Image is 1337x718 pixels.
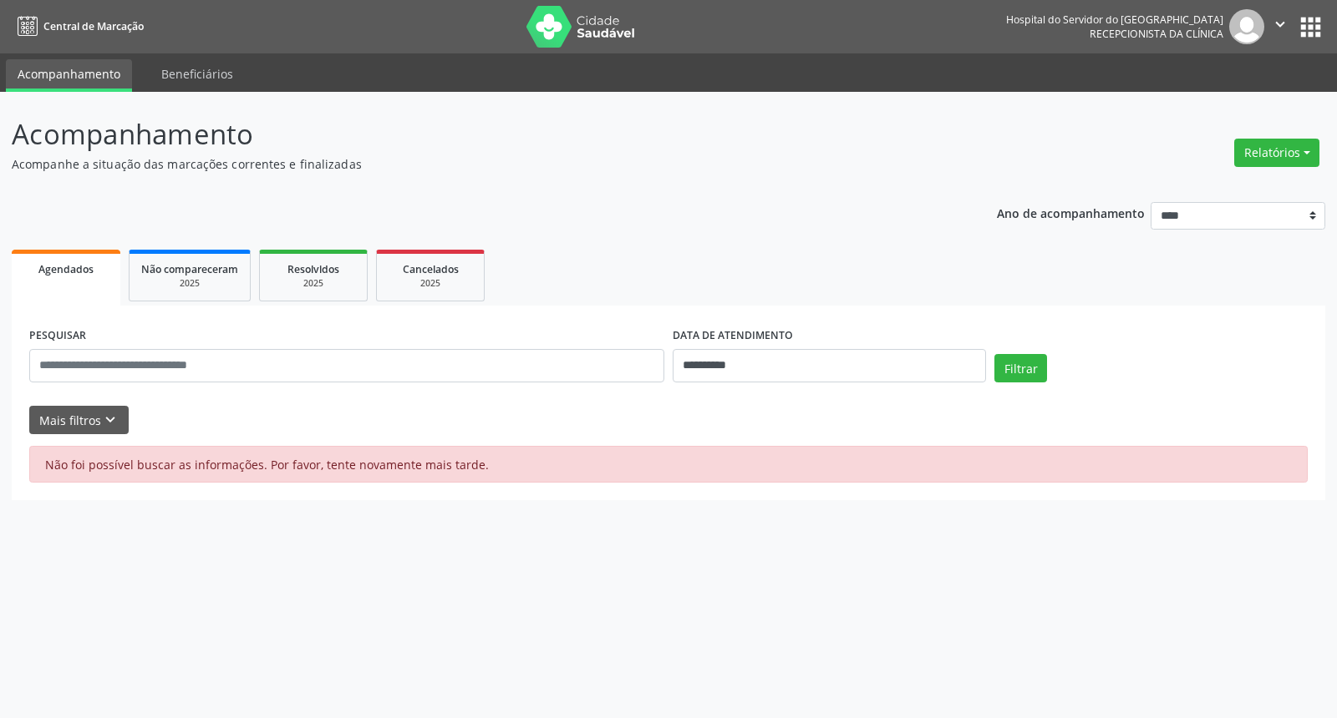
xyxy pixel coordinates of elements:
span: Resolvidos [287,262,339,276]
div: 2025 [272,277,355,290]
span: Agendados [38,262,94,276]
a: Acompanhamento [6,59,132,92]
span: Central de Marcação [43,19,144,33]
div: Não foi possível buscar as informações. Por favor, tente novamente mais tarde. [29,446,1308,483]
button: Filtrar [994,354,1047,382]
label: DATA DE ATENDIMENTO [673,323,793,349]
i:  [1271,15,1289,33]
a: Beneficiários [150,59,245,88]
p: Acompanhamento [12,114,931,155]
div: Hospital do Servidor do [GEOGRAPHIC_DATA] [1006,13,1223,27]
label: PESQUISAR [29,323,86,349]
p: Acompanhe a situação das marcações correntes e finalizadas [12,155,931,173]
button:  [1264,9,1296,44]
p: Ano de acompanhamento [997,202,1145,223]
button: apps [1296,13,1325,42]
span: Cancelados [403,262,459,276]
span: Recepcionista da clínica [1090,27,1223,41]
span: Não compareceram [141,262,238,276]
img: img [1229,9,1264,44]
div: 2025 [141,277,238,290]
button: Relatórios [1234,139,1319,167]
a: Central de Marcação [12,13,144,40]
button: Mais filtroskeyboard_arrow_down [29,406,129,435]
div: 2025 [389,277,472,290]
i: keyboard_arrow_down [101,411,119,429]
